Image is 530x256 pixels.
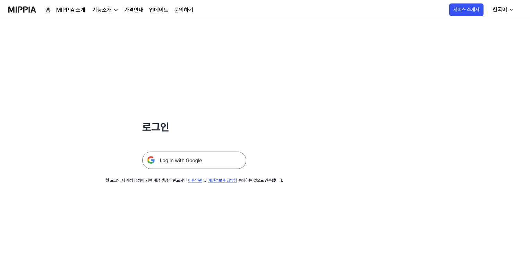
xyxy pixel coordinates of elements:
div: 첫 로그인 시 계정 생성이 되며 계정 생성을 완료하면 및 동의하는 것으로 간주합니다. [105,177,283,184]
a: 개인정보 취급방침 [208,178,237,183]
div: 한국어 [491,6,508,14]
button: 서비스 소개서 [449,3,484,16]
a: 가격안내 [124,6,144,14]
img: 구글 로그인 버튼 [142,152,246,169]
a: 이용약관 [188,178,202,183]
h1: 로그인 [142,119,246,135]
a: 홈 [46,6,51,14]
img: down [113,7,119,13]
button: 기능소개 [91,6,119,14]
a: 업데이트 [149,6,169,14]
button: 한국어 [487,3,518,17]
a: MIPPIA 소개 [56,6,85,14]
a: 문의하기 [174,6,194,14]
div: 기능소개 [91,6,113,14]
